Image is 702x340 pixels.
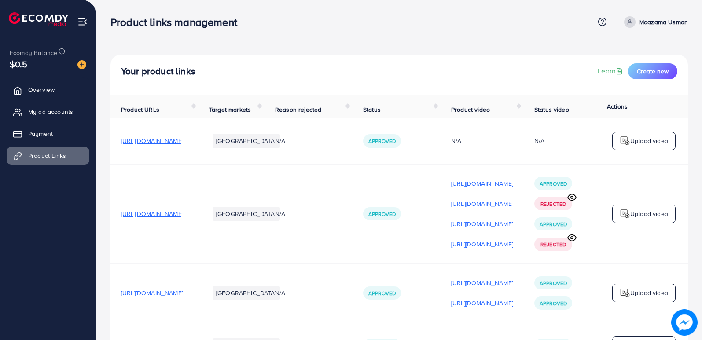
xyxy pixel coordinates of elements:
[28,151,66,160] span: Product Links
[121,105,159,114] span: Product URLs
[110,16,244,29] h3: Product links management
[451,105,490,114] span: Product video
[275,105,321,114] span: Reason rejected
[213,286,280,300] li: [GEOGRAPHIC_DATA]
[451,136,513,145] div: N/A
[607,102,628,111] span: Actions
[639,17,688,27] p: Moazama Usman
[10,48,57,57] span: Ecomdy Balance
[671,309,698,336] img: image
[598,66,625,76] a: Learn
[28,107,73,116] span: My ad accounts
[363,105,381,114] span: Status
[451,198,513,209] p: [URL][DOMAIN_NAME]
[209,105,251,114] span: Target markets
[451,298,513,308] p: [URL][DOMAIN_NAME]
[7,147,89,165] a: Product Links
[28,85,55,94] span: Overview
[540,300,567,307] span: Approved
[630,208,668,219] p: Upload video
[534,105,569,114] span: Status video
[275,289,285,297] span: N/A
[28,129,53,138] span: Payment
[451,219,513,229] p: [URL][DOMAIN_NAME]
[10,58,28,70] span: $0.5
[630,288,668,298] p: Upload video
[275,209,285,218] span: N/A
[451,239,513,249] p: [URL][DOMAIN_NAME]
[9,12,68,26] img: logo
[77,60,86,69] img: image
[620,288,630,298] img: logo
[368,210,396,218] span: Approved
[620,135,630,146] img: logo
[637,67,669,76] span: Create new
[620,208,630,219] img: logo
[630,135,668,146] p: Upload video
[121,209,183,218] span: [URL][DOMAIN_NAME]
[368,289,396,297] span: Approved
[7,81,89,99] a: Overview
[213,207,280,221] li: [GEOGRAPHIC_DATA]
[7,103,89,121] a: My ad accounts
[368,137,396,145] span: Approved
[540,241,566,248] span: Rejected
[540,279,567,287] span: Approved
[621,16,688,28] a: Moazama Usman
[213,134,280,148] li: [GEOGRAPHIC_DATA]
[275,136,285,145] span: N/A
[534,136,544,145] div: N/A
[121,289,183,297] span: [URL][DOMAIN_NAME]
[628,63,677,79] button: Create new
[451,278,513,288] p: [URL][DOMAIN_NAME]
[77,17,88,27] img: menu
[451,178,513,189] p: [URL][DOMAIN_NAME]
[121,136,183,145] span: [URL][DOMAIN_NAME]
[540,220,567,228] span: Approved
[540,200,566,208] span: Rejected
[121,66,195,77] h4: Your product links
[7,125,89,143] a: Payment
[540,180,567,187] span: Approved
